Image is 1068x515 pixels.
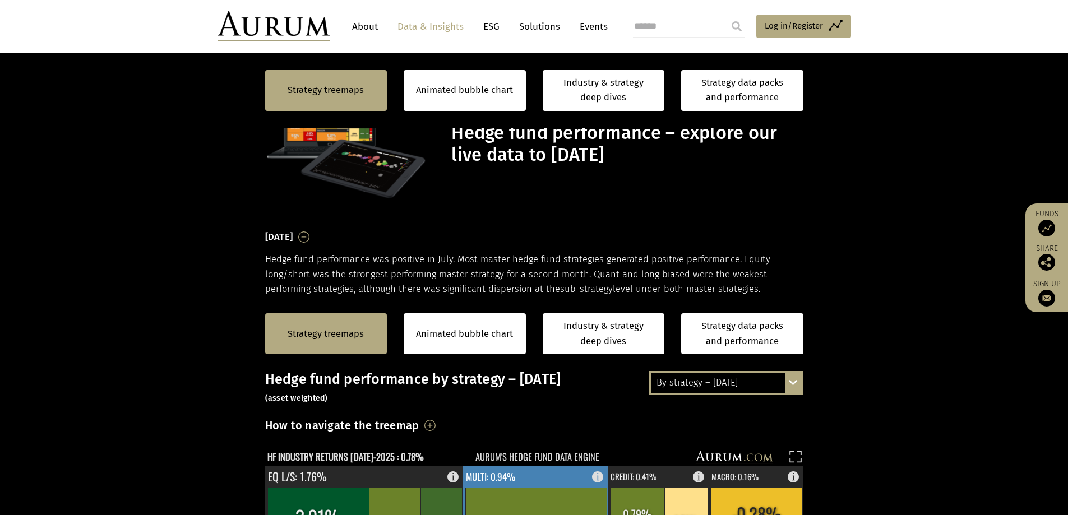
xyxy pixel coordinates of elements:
[451,122,800,166] h1: Hedge fund performance – explore our live data to [DATE]
[265,393,328,403] small: (asset weighted)
[392,16,469,37] a: Data & Insights
[416,83,513,98] a: Animated bubble chart
[265,229,293,245] h3: [DATE]
[765,19,823,33] span: Log in/Register
[1038,220,1055,236] img: Access Funds
[288,327,364,341] a: Strategy treemaps
[543,313,665,354] a: Industry & strategy deep dives
[1031,245,1062,271] div: Share
[478,16,505,37] a: ESG
[416,327,513,341] a: Animated bubble chart
[681,313,803,354] a: Strategy data packs and performance
[218,11,330,41] img: Aurum
[1031,209,1062,236] a: Funds
[1038,290,1055,307] img: Sign up to our newsletter
[288,83,364,98] a: Strategy treemaps
[346,16,383,37] a: About
[574,16,608,37] a: Events
[265,252,803,296] p: Hedge fund performance was positive in July. Most master hedge fund strategies generated positive...
[1031,279,1062,307] a: Sign up
[651,373,802,393] div: By strategy – [DATE]
[560,284,613,294] span: sub-strategy
[514,16,566,37] a: Solutions
[725,15,748,38] input: Submit
[1038,254,1055,271] img: Share this post
[265,371,803,405] h3: Hedge fund performance by strategy – [DATE]
[265,416,419,435] h3: How to navigate the treemap
[756,15,851,38] a: Log in/Register
[681,70,803,111] a: Strategy data packs and performance
[543,70,665,111] a: Industry & strategy deep dives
